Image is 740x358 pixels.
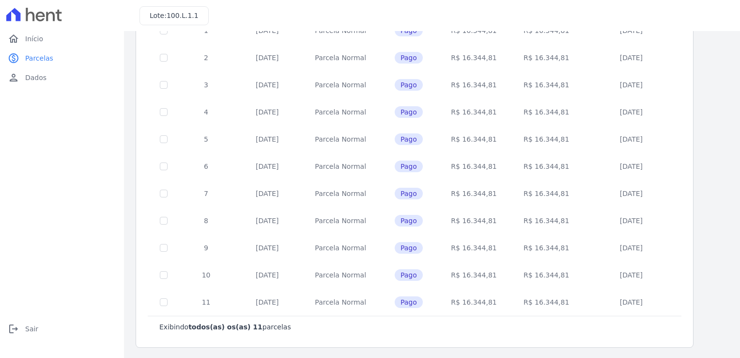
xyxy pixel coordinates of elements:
td: [DATE] [233,126,301,153]
h3: Lote: [150,11,199,21]
input: Só é possível selecionar pagamentos em aberto [160,163,168,170]
td: R$ 16.344,81 [438,126,510,153]
span: Pago [395,296,423,308]
td: 5 [179,126,233,153]
td: R$ 16.344,81 [510,289,583,316]
td: R$ 16.344,81 [510,44,583,71]
td: Parcela Normal [301,289,380,316]
a: logoutSair [4,319,120,339]
td: 10 [179,261,233,289]
td: [DATE] [233,207,301,234]
span: Pago [395,106,423,118]
td: [DATE] [233,261,301,289]
td: 6 [179,153,233,180]
td: R$ 16.344,81 [438,180,510,207]
span: 100.L.1.1 [167,12,199,19]
td: 7 [179,180,233,207]
input: Só é possível selecionar pagamentos em aberto [160,190,168,197]
td: [DATE] [583,71,680,98]
td: Parcela Normal [301,261,380,289]
a: paidParcelas [4,49,120,68]
td: [DATE] [583,153,680,180]
td: R$ 16.344,81 [438,153,510,180]
td: [DATE] [233,289,301,316]
td: 4 [179,98,233,126]
td: R$ 16.344,81 [438,261,510,289]
td: [DATE] [583,180,680,207]
span: Início [25,34,43,44]
td: R$ 16.344,81 [438,44,510,71]
a: personDados [4,68,120,87]
input: Só é possível selecionar pagamentos em aberto [160,81,168,89]
span: Pago [395,188,423,199]
td: R$ 16.344,81 [510,126,583,153]
td: 9 [179,234,233,261]
p: Exibindo parcelas [159,322,291,332]
td: R$ 16.344,81 [438,207,510,234]
td: Parcela Normal [301,234,380,261]
td: [DATE] [233,153,301,180]
td: 8 [179,207,233,234]
span: Dados [25,73,46,82]
td: R$ 16.344,81 [510,261,583,289]
td: [DATE] [233,44,301,71]
input: Só é possível selecionar pagamentos em aberto [160,54,168,62]
td: [DATE] [583,44,680,71]
td: R$ 16.344,81 [510,98,583,126]
i: paid [8,52,19,64]
span: Pago [395,52,423,64]
span: Pago [395,161,423,172]
span: Pago [395,215,423,227]
td: [DATE] [583,234,680,261]
td: [DATE] [583,261,680,289]
td: R$ 16.344,81 [510,71,583,98]
td: R$ 16.344,81 [510,234,583,261]
span: Pago [395,242,423,254]
td: [DATE] [583,98,680,126]
td: R$ 16.344,81 [438,71,510,98]
td: [DATE] [583,207,680,234]
td: Parcela Normal [301,44,380,71]
td: Parcela Normal [301,98,380,126]
td: [DATE] [233,98,301,126]
td: Parcela Normal [301,71,380,98]
td: 11 [179,289,233,316]
span: Sair [25,324,38,334]
td: 3 [179,71,233,98]
i: person [8,72,19,83]
i: logout [8,323,19,335]
td: [DATE] [583,289,680,316]
td: Parcela Normal [301,126,380,153]
span: Pago [395,269,423,281]
input: Só é possível selecionar pagamentos em aberto [160,244,168,252]
td: R$ 16.344,81 [438,234,510,261]
td: [DATE] [233,180,301,207]
td: Parcela Normal [301,153,380,180]
a: homeInício [4,29,120,49]
td: 2 [179,44,233,71]
input: Só é possível selecionar pagamentos em aberto [160,217,168,225]
td: [DATE] [583,126,680,153]
td: Parcela Normal [301,180,380,207]
span: Parcelas [25,53,53,63]
td: R$ 16.344,81 [510,153,583,180]
input: Só é possível selecionar pagamentos em aberto [160,108,168,116]
span: Pago [395,133,423,145]
b: todos(as) os(as) 11 [188,323,262,331]
td: R$ 16.344,81 [510,180,583,207]
i: home [8,33,19,45]
span: Pago [395,79,423,91]
input: Só é possível selecionar pagamentos em aberto [160,135,168,143]
td: [DATE] [233,71,301,98]
td: [DATE] [233,234,301,261]
input: Só é possível selecionar pagamentos em aberto [160,271,168,279]
td: R$ 16.344,81 [438,289,510,316]
input: Só é possível selecionar pagamentos em aberto [160,298,168,306]
td: R$ 16.344,81 [438,98,510,126]
td: Parcela Normal [301,207,380,234]
td: R$ 16.344,81 [510,207,583,234]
